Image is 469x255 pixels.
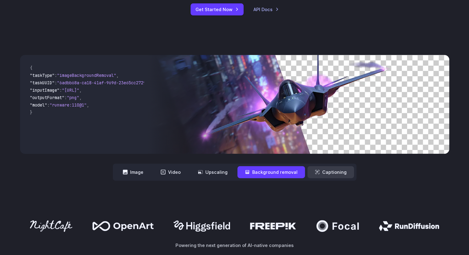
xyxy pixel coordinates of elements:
[30,95,64,100] span: "outputFormat"
[253,6,279,13] a: API Docs
[62,87,79,93] span: "[URL]"
[149,55,449,154] img: Futuristic stealth jet streaking through a neon-lit cityscape with glowing purple exhaust
[191,166,235,178] button: Upscaling
[30,110,32,115] span: }
[57,80,151,86] span: "6adbb68a-ca18-41af-969d-23e65cc2729c"
[57,73,116,78] span: "imageBackgroundRemoval"
[60,87,62,93] span: :
[20,242,449,249] p: Powering the next generation of AI-native companies
[30,65,32,71] span: {
[30,87,60,93] span: "inputImage"
[79,95,82,100] span: ,
[47,102,50,108] span: :
[50,102,87,108] span: "runware:110@1"
[67,95,79,100] span: "png"
[153,166,188,178] button: Video
[30,80,55,86] span: "taskUUID"
[87,102,89,108] span: ,
[30,102,47,108] span: "model"
[237,166,305,178] button: Background removal
[30,73,55,78] span: "taskType"
[64,95,67,100] span: :
[55,80,57,86] span: :
[79,87,82,93] span: ,
[115,166,151,178] button: Image
[55,73,57,78] span: :
[307,166,354,178] button: Captioning
[116,73,119,78] span: ,
[191,3,244,15] a: Get Started Now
